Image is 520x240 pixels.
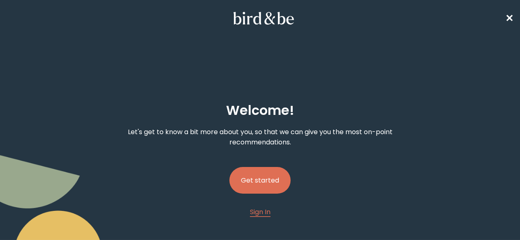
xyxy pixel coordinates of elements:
[505,11,513,25] span: ✕
[97,127,422,147] p: Let's get to know a bit more about you, so that we can give you the most on-point recommendations.
[250,207,270,217] a: Sign In
[226,101,294,120] h2: Welcome !
[250,207,270,217] span: Sign In
[229,167,291,194] button: Get started
[479,201,512,232] iframe: Gorgias live chat messenger
[229,154,291,207] a: Get started
[505,11,513,25] a: ✕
